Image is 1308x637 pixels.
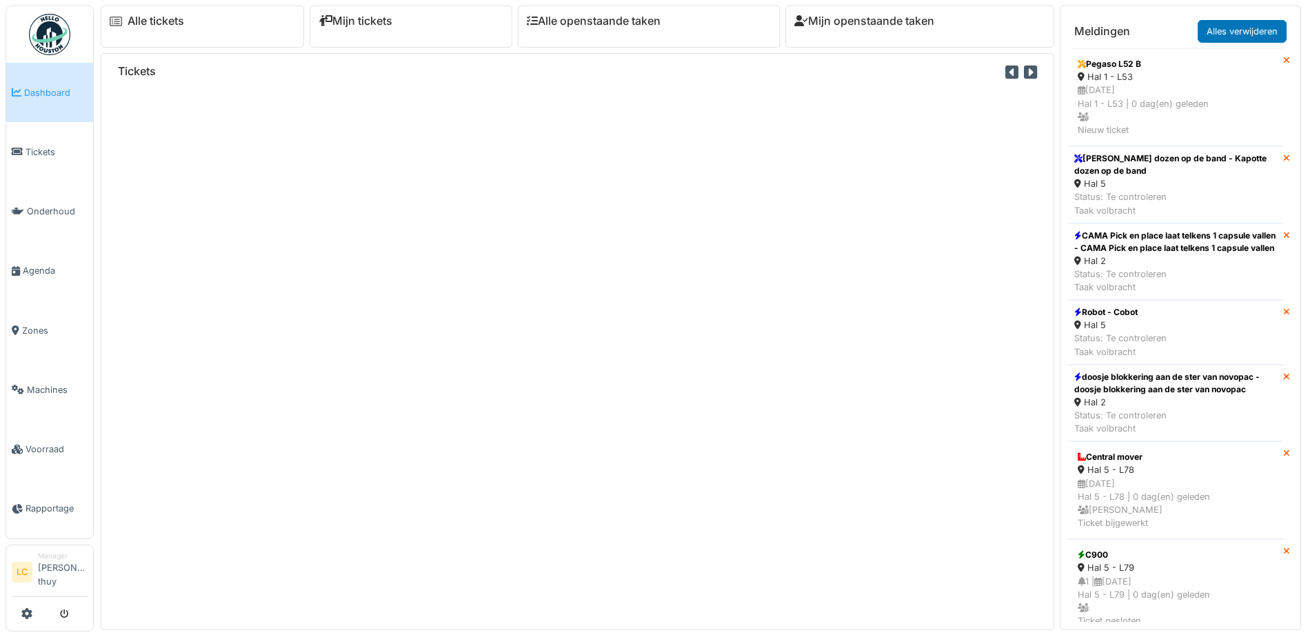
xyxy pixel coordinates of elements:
[6,301,93,360] a: Zones
[1074,267,1278,294] div: Status: Te controleren Taak volbracht
[1069,441,1283,539] a: Central mover Hal 5 - L78 [DATE]Hal 5 - L78 | 0 dag(en) geleden [PERSON_NAME]Ticket bijgewerkt
[26,443,88,456] span: Voorraad
[6,241,93,301] a: Agenda
[1074,409,1278,435] div: Status: Te controleren Taak volbracht
[24,86,88,99] span: Dashboard
[527,14,661,28] a: Alle openstaande taken
[1198,20,1287,43] a: Alles verwijderen
[319,14,392,28] a: Mijn tickets
[794,14,934,28] a: Mijn openstaande taken
[1069,48,1283,146] a: Pegaso L52 B Hal 1 - L53 [DATE]Hal 1 - L53 | 0 dag(en) geleden Nieuw ticket
[1074,254,1278,267] div: Hal 2
[6,122,93,181] a: Tickets
[1074,152,1278,177] div: [PERSON_NAME] dozen op de band - Kapotte dozen op de band
[23,264,88,277] span: Agenda
[1069,365,1283,442] a: doosje blokkering aan de ster van novopac - doosje blokkering aan de ster van novopac Hal 2 Statu...
[128,14,184,28] a: Alle tickets
[6,360,93,419] a: Machines
[6,63,93,122] a: Dashboard
[1074,306,1167,318] div: Robot - Cobot
[1078,58,1274,70] div: Pegaso L52 B
[38,551,88,561] div: Manager
[1078,451,1274,463] div: Central mover
[1069,146,1283,223] a: [PERSON_NAME] dozen op de band - Kapotte dozen op de band Hal 5 Status: Te controlerenTaak volbracht
[27,205,88,218] span: Onderhoud
[29,14,70,55] img: Badge_color-CXgf-gQk.svg
[1074,396,1278,409] div: Hal 2
[6,182,93,241] a: Onderhoud
[1074,318,1167,332] div: Hal 5
[1074,230,1278,254] div: CAMA Pick en place laat telkens 1 capsule vallen - CAMA Pick en place laat telkens 1 capsule vallen
[1074,371,1278,396] div: doosje blokkering aan de ster van novopac - doosje blokkering aan de ster van novopac
[1069,223,1283,301] a: CAMA Pick en place laat telkens 1 capsule vallen - CAMA Pick en place laat telkens 1 capsule vall...
[27,383,88,396] span: Machines
[1078,463,1274,476] div: Hal 5 - L78
[1078,561,1274,574] div: Hal 5 - L79
[1074,332,1167,358] div: Status: Te controleren Taak volbracht
[12,551,88,597] a: LC Manager[PERSON_NAME] thuy
[1078,83,1274,136] div: [DATE] Hal 1 - L53 | 0 dag(en) geleden Nieuw ticket
[1078,477,1274,530] div: [DATE] Hal 5 - L78 | 0 dag(en) geleden [PERSON_NAME] Ticket bijgewerkt
[1078,575,1274,628] div: 1 | [DATE] Hal 5 - L79 | 0 dag(en) geleden Ticket gesloten
[6,420,93,479] a: Voorraad
[1074,190,1278,216] div: Status: Te controleren Taak volbracht
[1078,70,1274,83] div: Hal 1 - L53
[1074,177,1278,190] div: Hal 5
[1069,300,1283,365] a: Robot - Cobot Hal 5 Status: Te controlerenTaak volbracht
[12,562,32,583] li: LC
[118,65,156,78] h6: Tickets
[1078,549,1274,561] div: C900
[1074,25,1130,38] h6: Meldingen
[22,324,88,337] span: Zones
[26,145,88,159] span: Tickets
[6,479,93,538] a: Rapportage
[26,502,88,515] span: Rapportage
[38,551,88,594] li: [PERSON_NAME] thuy
[1069,539,1283,637] a: C900 Hal 5 - L79 1 |[DATE]Hal 5 - L79 | 0 dag(en) geleden Ticket gesloten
